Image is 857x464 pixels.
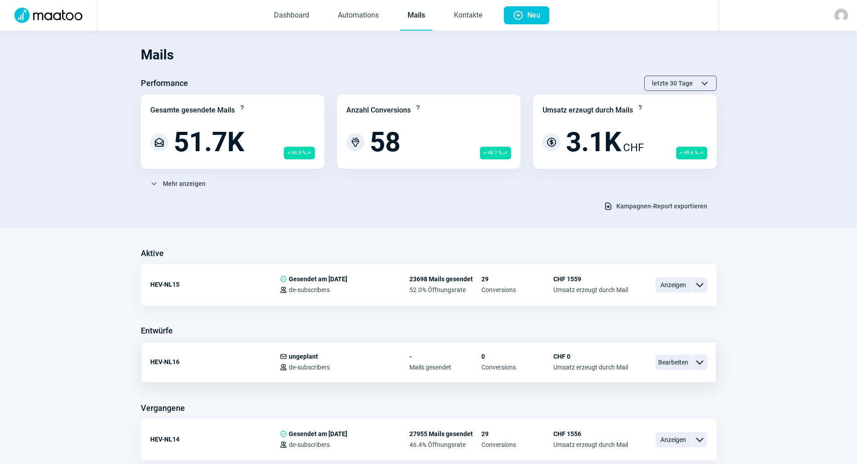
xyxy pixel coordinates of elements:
[447,1,489,31] a: Kontakte
[289,286,330,293] span: de-subscribers
[284,147,315,159] span: + 84.5 %
[481,353,553,360] span: 0
[174,129,244,156] span: 51.7K
[141,176,215,191] button: Mehr anzeigen
[150,275,280,293] div: HEV-NL15
[655,432,691,447] span: Anzeigen
[150,430,280,448] div: HEV-NL14
[289,364,330,371] span: de-subscribers
[481,286,553,293] span: Conversions
[655,355,691,370] span: Bearbeiten
[553,286,628,293] span: Umsatz erzeugt durch Mail
[150,353,280,371] div: HEV-NL16
[141,246,164,261] h3: Aktive
[141,40,717,70] h1: Mails
[409,286,481,293] span: 52.0% Öffnungsrate
[289,275,347,283] span: Gesendet am [DATE]
[481,441,553,448] span: Conversions
[409,441,481,448] span: 46.4% Öffnungsrate
[480,147,511,159] span: + 48.7 %
[346,105,411,116] div: Anzahl Conversions
[141,401,185,415] h3: Vergangene
[481,364,553,371] span: Conversions
[504,6,549,24] button: Neu
[267,1,316,31] a: Dashboard
[676,147,707,159] span: + 49.6 %
[594,198,717,214] button: Kampagnen-Report exportieren
[553,275,628,283] span: CHF 1559
[835,9,848,22] img: avatar
[409,430,481,437] span: 27955 Mails gesendet
[616,199,707,213] span: Kampagnen-Report exportieren
[409,275,481,283] span: 23698 Mails gesendet
[9,8,88,23] img: Logo
[553,441,628,448] span: Umsatz erzeugt durch Mail
[527,6,540,24] span: Neu
[150,105,235,116] div: Gesamte gesendete Mails
[481,275,553,283] span: 29
[652,76,693,90] span: letzte 30 Tage
[553,353,628,360] span: CHF 0
[289,430,347,437] span: Gesendet am [DATE]
[481,430,553,437] span: 29
[163,176,206,191] span: Mehr anzeigen
[370,129,400,156] span: 58
[289,353,318,360] span: ungeplant
[623,140,644,156] span: CHF
[566,129,621,156] span: 3.1K
[141,76,188,90] h3: Performance
[141,324,173,338] h3: Entwürfe
[409,353,481,360] span: -
[331,1,386,31] a: Automations
[655,277,691,293] span: Anzeigen
[553,430,628,437] span: CHF 1556
[289,441,330,448] span: de-subscribers
[553,364,628,371] span: Umsatz erzeugt durch Mail
[400,1,432,31] a: Mails
[543,105,633,116] div: Umsatz erzeugt durch Mails
[409,364,481,371] span: Mails gesendet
